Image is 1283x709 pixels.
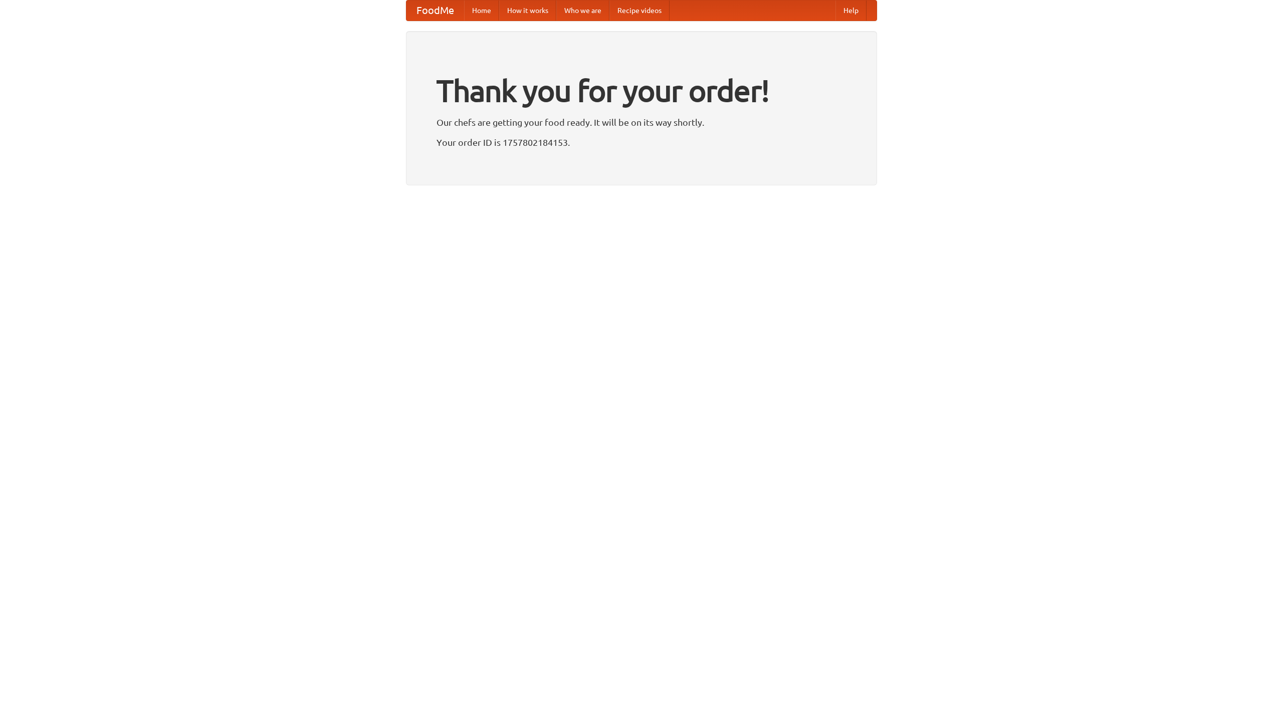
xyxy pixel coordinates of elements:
a: Recipe videos [609,1,670,21]
a: Who we are [556,1,609,21]
h1: Thank you for your order! [437,67,846,115]
a: How it works [499,1,556,21]
p: Our chefs are getting your food ready. It will be on its way shortly. [437,115,846,130]
p: Your order ID is 1757802184153. [437,135,846,150]
a: Help [835,1,867,21]
a: FoodMe [406,1,464,21]
a: Home [464,1,499,21]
